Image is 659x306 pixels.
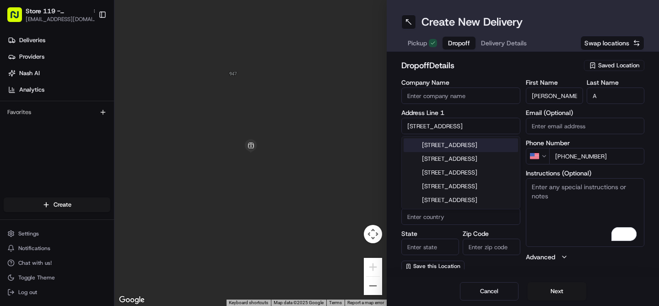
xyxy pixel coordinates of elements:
a: Report a map error [347,300,384,305]
button: Keyboard shortcuts [229,300,268,306]
div: [STREET_ADDRESS] [404,166,518,180]
button: Zoom in [364,258,382,276]
a: Powered byPylon [65,155,111,162]
button: Chat with us! [4,257,110,269]
span: Dropoff [448,38,470,48]
span: Save this Location [413,262,460,270]
span: Pickup [408,38,427,48]
h1: Create New Delivery [421,15,523,29]
a: Nash AI [4,66,114,81]
input: Enter zip code [463,239,520,255]
span: Analytics [19,86,44,94]
a: Analytics [4,82,114,97]
label: Phone Number [526,140,645,146]
span: Toggle Theme [18,274,55,281]
button: Next [528,282,586,301]
div: 📗 [9,134,16,141]
button: Start new chat [156,90,167,101]
label: First Name [526,79,583,86]
input: Enter address [401,118,520,134]
a: 📗Knowledge Base [5,129,74,146]
button: [EMAIL_ADDRESS][DOMAIN_NAME] [26,16,99,23]
span: Delivery Details [481,38,527,48]
button: Toggle Theme [4,271,110,284]
img: Nash [9,9,27,27]
textarea: To enrich screen reader interactions, please activate Accessibility in Grammarly extension settings [526,178,645,247]
input: Enter country [401,208,520,225]
input: Clear [24,59,151,69]
button: Advanced [526,252,645,262]
label: Company Name [401,79,520,86]
div: Suggestions [401,136,520,209]
div: [STREET_ADDRESS] [404,193,518,207]
span: Map data ©2025 Google [274,300,324,305]
span: Nash AI [19,69,40,77]
a: Terms [329,300,342,305]
span: Deliveries [19,36,45,44]
label: Instructions (Optional) [526,170,645,176]
div: 💻 [77,134,85,141]
a: Providers [4,49,114,64]
a: 💻API Documentation [74,129,151,146]
span: Log out [18,289,37,296]
input: Enter last name [587,87,644,104]
span: Saved Location [598,61,639,70]
button: Store 119 - [GEOGRAPHIC_DATA] (Just Salad) [26,6,89,16]
span: Providers [19,53,44,61]
div: We're available if you need us! [31,97,116,104]
div: Start new chat [31,87,150,97]
input: Enter first name [526,87,583,104]
span: Notifications [18,245,50,252]
label: State [401,230,459,237]
input: Enter state [401,239,459,255]
div: [STREET_ADDRESS] [404,138,518,152]
button: Map camera controls [364,225,382,243]
div: Favorites [4,105,110,120]
div: [STREET_ADDRESS] [404,152,518,166]
button: Notifications [4,242,110,255]
button: Store 119 - [GEOGRAPHIC_DATA] (Just Salad)[EMAIL_ADDRESS][DOMAIN_NAME] [4,4,95,26]
span: Pylon [91,155,111,162]
label: Zip Code [463,230,520,237]
span: Create [54,201,71,209]
button: Saved Location [584,59,644,72]
span: Settings [18,230,39,237]
button: Log out [4,286,110,299]
input: Enter email address [526,118,645,134]
button: Swap locations [580,36,644,50]
h2: dropoff Details [401,59,578,72]
span: API Documentation [86,133,147,142]
img: 1736555255976-a54dd68f-1ca7-489b-9aae-adbdc363a1c4 [9,87,26,104]
p: Welcome 👋 [9,37,167,51]
a: Deliveries [4,33,114,48]
label: Advanced [526,252,555,262]
a: Open this area in Google Maps (opens a new window) [117,294,147,306]
button: Settings [4,227,110,240]
label: Email (Optional) [526,109,645,116]
input: Enter company name [401,87,520,104]
img: Google [117,294,147,306]
input: Enter phone number [549,148,645,164]
label: Last Name [587,79,644,86]
label: Address Line 1 [401,109,520,116]
span: Knowledge Base [18,133,70,142]
button: Cancel [460,282,519,301]
span: Chat with us! [18,259,52,267]
button: Create [4,197,110,212]
div: [STREET_ADDRESS] [404,180,518,193]
span: Swap locations [584,38,629,48]
button: Zoom out [364,277,382,295]
button: Save this Location [401,261,465,272]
